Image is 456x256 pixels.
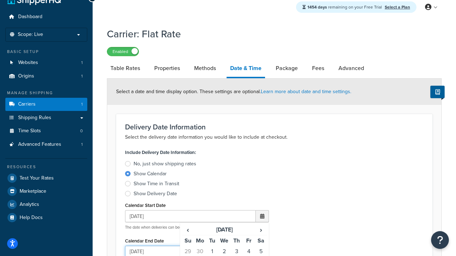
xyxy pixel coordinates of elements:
[5,124,87,138] li: Time Slots
[18,128,41,134] span: Time Slots
[125,225,269,230] p: The date when deliveries can begin. Leave empty for all dates from [DATE]
[125,238,164,244] label: Calendar End Date
[182,225,193,235] span: ‹
[18,73,34,79] span: Origins
[20,202,39,208] span: Analytics
[18,14,42,20] span: Dashboard
[134,160,196,167] div: No, just show shipping rates
[116,88,351,95] span: Select a date and time display option. These settings are optional.
[5,56,87,69] a: Websites1
[272,60,301,77] a: Package
[5,70,87,83] li: Origins
[107,47,139,56] label: Enabled
[81,73,83,79] span: 1
[5,138,87,151] a: Advanced Features1
[218,235,230,246] th: We
[194,224,255,235] th: [DATE]
[81,101,83,107] span: 1
[182,235,194,246] th: Su
[230,235,243,246] th: Th
[307,4,327,10] strong: 1454 days
[5,138,87,151] li: Advanced Features
[309,60,328,77] a: Fees
[307,4,383,10] span: remaining on your Free Trial
[255,225,267,235] span: ›
[5,98,87,111] a: Carriers1
[191,60,219,77] a: Methods
[5,70,87,83] a: Origins1
[261,88,351,95] a: Learn more about date and time settings.
[5,185,87,198] a: Marketplace
[18,142,61,148] span: Advanced Features
[107,27,433,41] h1: Carrier: Flat Rate
[431,231,449,249] button: Open Resource Center
[5,111,87,124] a: Shipping Rules
[134,190,177,197] div: Show Delivery Date
[5,164,87,170] div: Resources
[81,142,83,148] span: 1
[5,172,87,185] a: Test Your Rates
[194,235,206,246] th: Mo
[243,235,255,246] th: Fr
[125,123,424,131] h3: Delivery Date Information
[5,98,87,111] li: Carriers
[227,60,265,78] a: Date & Time
[5,10,87,23] a: Dashboard
[18,101,36,107] span: Carriers
[134,170,167,177] div: Show Calendar
[5,90,87,96] div: Manage Shipping
[206,235,218,246] th: Tu
[125,203,166,208] label: Calendar Start Date
[5,49,87,55] div: Basic Setup
[255,235,267,246] th: Sa
[18,60,38,66] span: Websites
[80,128,83,134] span: 0
[5,56,87,69] li: Websites
[20,175,54,181] span: Test Your Rates
[385,4,410,10] a: Select a Plan
[18,115,51,121] span: Shipping Rules
[134,180,179,187] div: Show Time in Transit
[5,198,87,211] a: Analytics
[5,124,87,138] a: Time Slots0
[18,32,43,38] span: Scope: Live
[335,60,368,77] a: Advanced
[107,60,144,77] a: Table Rates
[430,86,445,98] button: Show Help Docs
[151,60,183,77] a: Properties
[20,215,43,221] span: Help Docs
[5,211,87,224] a: Help Docs
[81,60,83,66] span: 1
[125,148,196,158] label: Include Delivery Date Information:
[125,133,424,142] p: Select the delivery date information you would like to include at checkout.
[20,188,46,194] span: Marketplace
